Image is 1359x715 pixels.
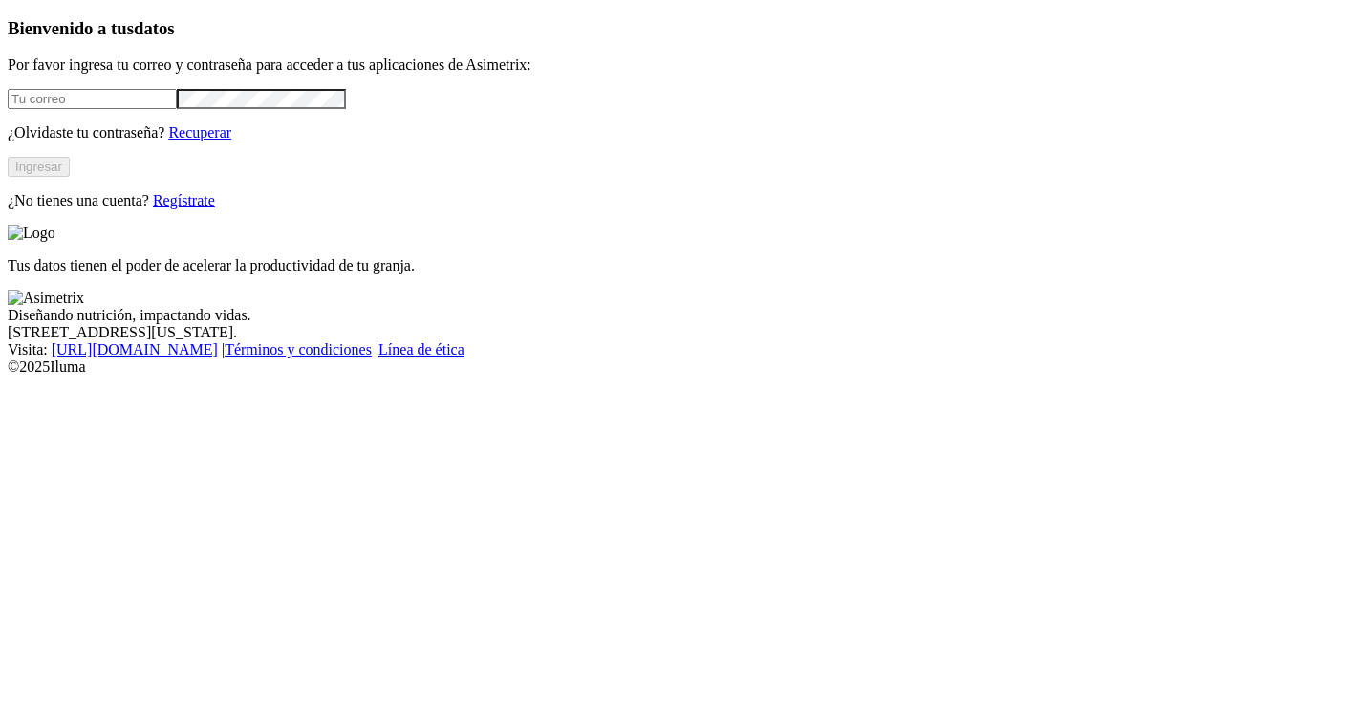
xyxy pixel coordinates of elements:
[8,290,84,307] img: Asimetrix
[8,124,1351,141] p: ¿Olvidaste tu contraseña?
[225,341,372,357] a: Términos y condiciones
[134,18,175,38] span: datos
[8,307,1351,324] div: Diseñando nutrición, impactando vidas.
[8,157,70,177] button: Ingresar
[52,341,218,357] a: [URL][DOMAIN_NAME]
[8,225,55,242] img: Logo
[8,192,1351,209] p: ¿No tienes una cuenta?
[153,192,215,208] a: Regístrate
[378,341,464,357] a: Línea de ética
[8,257,1351,274] p: Tus datos tienen el poder de acelerar la productividad de tu granja.
[8,56,1351,74] p: Por favor ingresa tu correo y contraseña para acceder a tus aplicaciones de Asimetrix:
[8,358,1351,376] div: © 2025 Iluma
[8,341,1351,358] div: Visita : | |
[8,18,1351,39] h3: Bienvenido a tus
[168,124,231,141] a: Recuperar
[8,324,1351,341] div: [STREET_ADDRESS][US_STATE].
[8,89,177,109] input: Tu correo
